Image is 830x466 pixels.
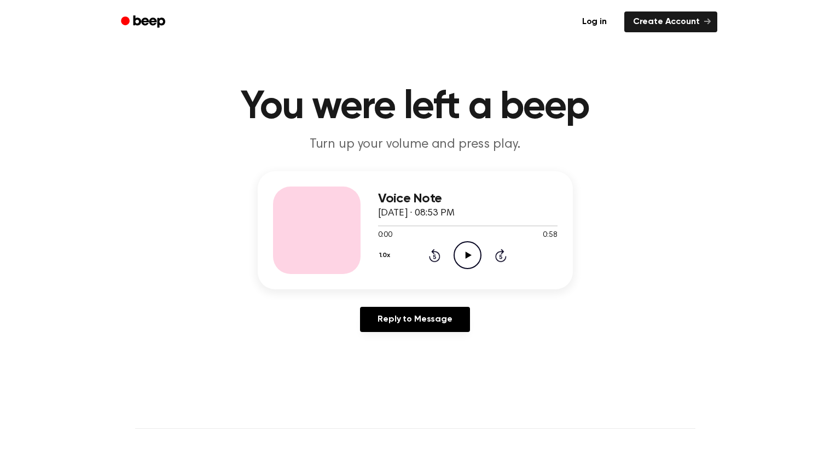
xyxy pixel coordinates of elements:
span: 0:00 [378,230,392,241]
h1: You were left a beep [135,88,695,127]
span: [DATE] · 08:53 PM [378,208,455,218]
a: Reply to Message [360,307,469,332]
a: Create Account [624,11,717,32]
a: Beep [113,11,175,33]
span: 0:58 [543,230,557,241]
h3: Voice Note [378,191,558,206]
button: 1.0x [378,246,394,265]
p: Turn up your volume and press play. [205,136,625,154]
a: Log in [571,9,618,34]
